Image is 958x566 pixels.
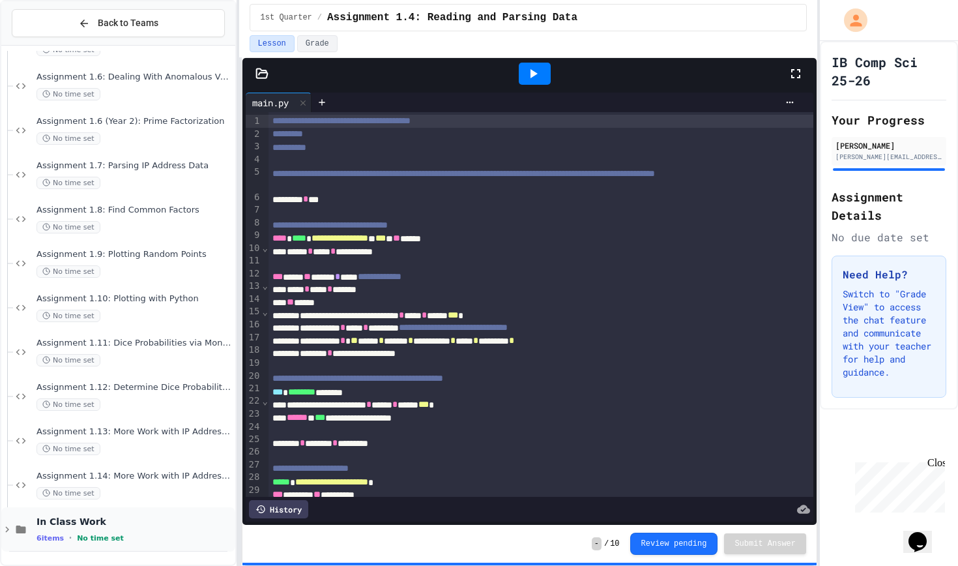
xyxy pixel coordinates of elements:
[36,443,100,455] span: No time set
[246,203,262,216] div: 7
[250,35,295,52] button: Lesson
[246,370,262,382] div: 20
[246,484,262,497] div: 29
[69,533,72,543] span: •
[36,471,233,482] span: Assignment 1.14: More Work with IP Address Data, Part 2
[604,539,609,549] span: /
[835,140,942,151] div: [PERSON_NAME]
[246,293,262,306] div: 14
[246,395,262,408] div: 22
[36,160,233,171] span: Assignment 1.7: Parsing IP Address Data
[36,132,100,145] span: No time set
[246,140,262,153] div: 3
[249,500,308,518] div: History
[835,152,942,162] div: [PERSON_NAME][EMAIL_ADDRESS][DOMAIN_NAME]
[246,318,262,331] div: 16
[246,458,262,471] div: 27
[246,305,262,318] div: 15
[610,539,619,549] span: 10
[36,116,233,127] span: Assignment 1.6 (Year 2): Prime Factorization
[317,12,322,23] span: /
[261,12,312,23] span: 1st Quarter
[36,382,233,393] span: Assignment 1.12: Determine Dice Probabilities via Loops
[36,310,100,322] span: No time set
[246,382,262,395] div: 21
[630,533,718,555] button: Review pending
[903,514,945,553] iframe: chat widget
[36,426,233,438] span: Assignment 1.13: More Work with IP Address Data
[832,230,946,245] div: No due date set
[36,249,233,260] span: Assignment 1.9: Plotting Random Points
[36,534,64,543] span: 6 items
[724,533,806,554] button: Submit Answer
[246,496,262,509] div: 30
[246,331,262,344] div: 17
[5,5,90,83] div: Chat with us now!Close
[36,221,100,233] span: No time set
[843,267,935,282] h3: Need Help?
[246,242,262,255] div: 10
[246,344,262,357] div: 18
[98,16,158,30] span: Back to Teams
[36,88,100,100] span: No time set
[261,243,268,253] span: Fold line
[246,254,262,267] div: 11
[36,293,233,305] span: Assignment 1.10: Plotting with Python
[246,166,262,191] div: 5
[246,216,262,229] div: 8
[830,5,871,35] div: My Account
[327,10,577,25] span: Assignment 1.4: Reading and Parsing Data
[261,306,268,317] span: Fold line
[850,457,945,513] iframe: chat widget
[246,93,312,112] div: main.py
[36,516,233,528] span: In Class Work
[246,115,262,128] div: 1
[246,267,262,280] div: 12
[36,354,100,366] span: No time set
[36,398,100,411] span: No time set
[246,357,262,370] div: 19
[12,9,225,37] button: Back to Teams
[832,188,946,224] h2: Assignment Details
[246,128,262,141] div: 2
[246,445,262,458] div: 26
[832,111,946,129] h2: Your Progress
[36,265,100,278] span: No time set
[246,280,262,293] div: 13
[734,539,796,549] span: Submit Answer
[246,421,262,434] div: 24
[261,280,268,291] span: Fold line
[246,191,262,203] div: 6
[36,72,233,83] span: Assignment 1.6: Dealing With Anomalous Values
[832,53,946,89] h1: IB Comp Sci 25-26
[246,471,262,484] div: 28
[246,433,262,445] div: 25
[36,205,233,216] span: Assignment 1.8: Find Common Factors
[592,537,602,550] span: -
[246,408,262,421] div: 23
[77,534,124,543] span: No time set
[246,96,295,110] div: main.py
[36,487,100,499] span: No time set
[261,396,268,406] span: Fold line
[246,153,262,166] div: 4
[843,288,935,379] p: Switch to "Grade View" to access the chat feature and communicate with your teacher for help and ...
[36,177,100,189] span: No time set
[36,338,233,349] span: Assignment 1.11: Dice Probabilities via Monte Carlo Methods
[246,229,262,242] div: 9
[297,35,338,52] button: Grade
